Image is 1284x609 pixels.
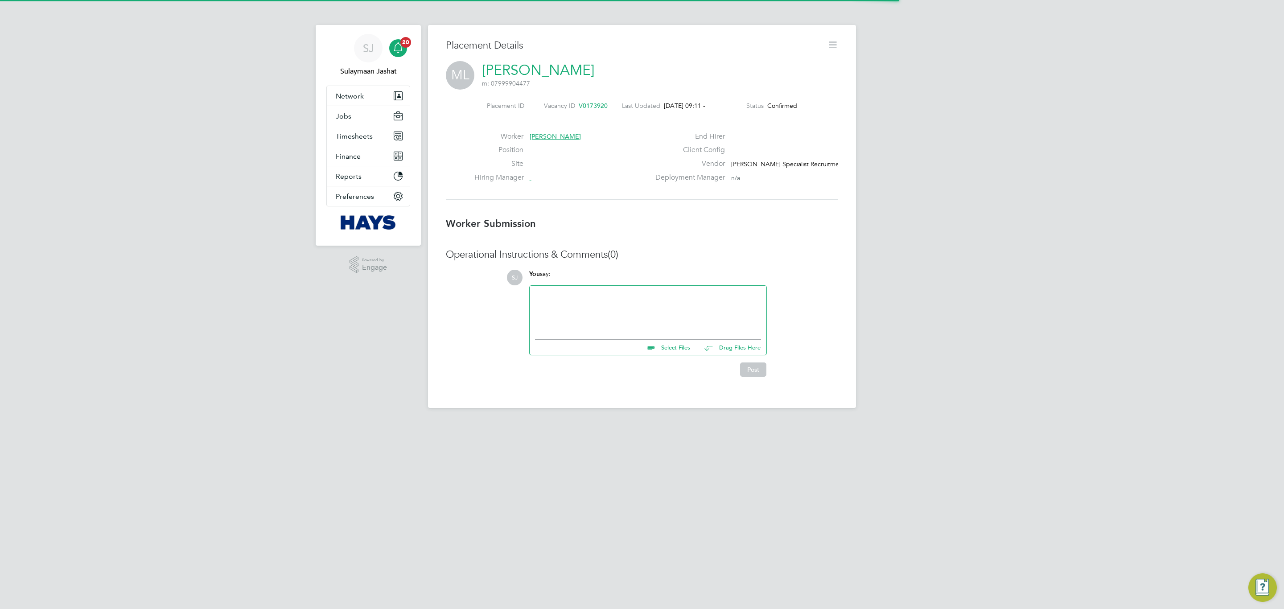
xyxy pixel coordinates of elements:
span: ML [446,61,474,90]
label: Last Updated [622,102,660,110]
span: 20 [400,37,411,48]
button: Post [740,362,766,377]
span: SJ [363,42,374,54]
span: [PERSON_NAME] Specialist Recruitment Limited [731,160,868,168]
span: SJ [507,270,523,285]
button: Drag Files Here [697,338,761,357]
nav: Main navigation [316,25,421,246]
a: 20 [389,34,407,62]
span: n/a [731,174,740,182]
span: Preferences [336,192,374,201]
span: m: 07999904477 [482,79,530,87]
b: Worker Submission [446,218,536,230]
a: [PERSON_NAME] [482,62,594,79]
span: [DATE] 09:11 - [664,102,705,110]
span: Sulaymaan Jashat [326,66,410,77]
button: Network [327,86,410,106]
span: [PERSON_NAME] [530,132,581,140]
a: Powered byEngage [350,256,387,273]
button: Engage Resource Center [1248,573,1277,602]
label: Client Config [650,145,725,155]
button: Jobs [327,106,410,126]
span: Timesheets [336,132,373,140]
img: hays-logo-retina.png [341,215,396,230]
span: Engage [362,264,387,272]
button: Preferences [327,186,410,206]
label: Position [474,145,523,155]
a: SJSulaymaan Jashat [326,34,410,77]
label: Site [474,159,523,169]
span: You [529,270,540,278]
div: say: [529,270,767,285]
span: Reports [336,172,362,181]
label: Vacancy ID [544,102,575,110]
span: Finance [336,152,361,160]
label: Worker [474,132,523,141]
span: V0173920 [579,102,608,110]
h3: Placement Details [446,39,820,52]
label: Hiring Manager [474,173,523,182]
span: Network [336,92,364,100]
label: Vendor [650,159,725,169]
h3: Operational Instructions & Comments [446,248,838,261]
span: Confirmed [767,102,797,110]
span: (0) [608,248,618,260]
span: Powered by [362,256,387,264]
label: Placement ID [487,102,524,110]
label: Status [746,102,764,110]
a: Go to home page [326,215,410,230]
label: End Hirer [650,132,725,141]
span: Jobs [336,112,351,120]
button: Finance [327,146,410,166]
button: Reports [327,166,410,186]
label: Deployment Manager [650,173,725,182]
button: Timesheets [327,126,410,146]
